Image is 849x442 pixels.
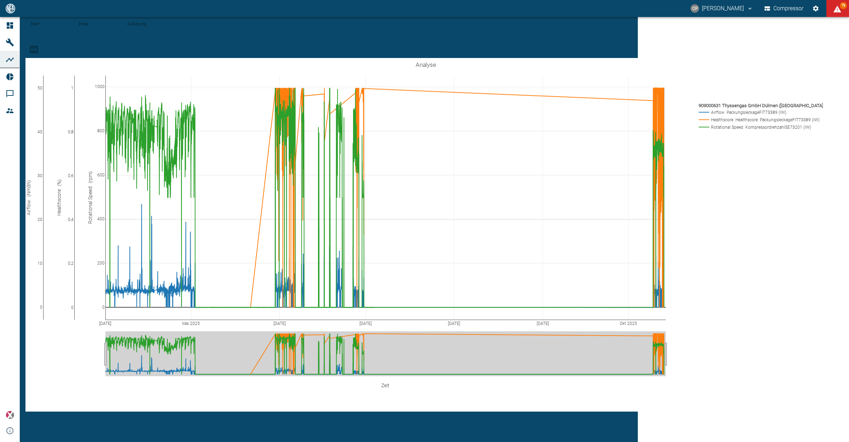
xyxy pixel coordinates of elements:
span: 79 [840,2,847,9]
label: Ende [79,21,88,27]
button: Compressor [763,2,805,15]
button: christoph.palm@neuman-esser.com [689,2,754,15]
label: Start [30,21,39,27]
img: Xplore Logo [6,411,14,419]
div: CP [691,4,699,13]
img: logo [5,4,16,13]
button: Einstellungen [809,2,822,15]
span: Hohe Auflösung nur für Zeiträume von <3 Tagen verfügbar [25,46,42,52]
label: Auflösung [127,21,146,27]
